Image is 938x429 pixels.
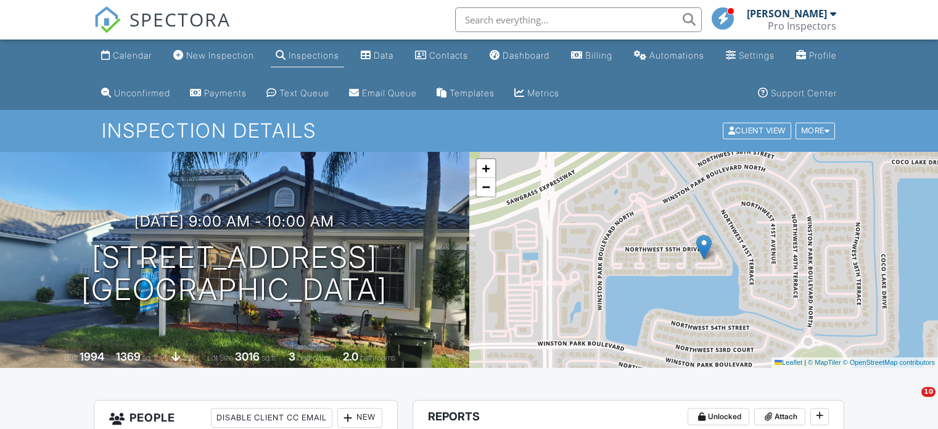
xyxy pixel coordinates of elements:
a: Zoom in [477,159,495,178]
div: New [337,408,382,428]
div: Settings [739,50,775,60]
a: Contacts [410,44,473,67]
div: Email Queue [362,88,417,98]
div: Data [374,50,393,60]
span: Built [64,353,78,362]
span: Lot Size [207,353,233,362]
div: Payments [204,88,247,98]
div: 3016 [235,350,260,363]
a: Dashboard [485,44,554,67]
a: Inspections [271,44,344,67]
a: Text Queue [261,82,334,105]
div: New Inspection [186,50,254,60]
a: Calendar [96,44,157,67]
div: 1369 [116,350,141,363]
iframe: Intercom live chat [896,387,926,417]
a: Unconfirmed [96,82,175,105]
span: sq. ft. [142,353,160,362]
span: sq.ft. [261,353,277,362]
div: Unconfirmed [114,88,170,98]
a: New Inspection [168,44,259,67]
a: SPECTORA [94,17,231,43]
h1: Inspection Details [102,120,836,141]
div: [PERSON_NAME] [747,7,827,20]
span: | [804,359,806,366]
span: + [482,160,490,176]
span: − [482,179,490,194]
a: Payments [185,82,252,105]
div: Profile [809,50,837,60]
div: Metrics [527,88,559,98]
h1: [STREET_ADDRESS] [GEOGRAPHIC_DATA] [81,241,387,307]
img: The Best Home Inspection Software - Spectora [94,6,121,33]
div: Templates [450,88,495,98]
div: 2.0 [343,350,358,363]
h3: [DATE] 9:00 am - 10:00 am [134,213,334,230]
input: Search everything... [455,7,702,32]
span: slab [182,353,195,362]
div: Text Queue [279,88,329,98]
div: Inspections [289,50,339,60]
img: Marker [696,235,712,260]
div: 3 [289,350,295,363]
a: Templates [432,82,500,105]
div: 1994 [80,350,104,363]
div: Client View [723,123,791,140]
div: Calendar [113,50,152,60]
a: © MapTiler [808,359,841,366]
div: Pro Inspectors [768,20,836,32]
a: Email Queue [344,82,422,105]
div: Billing [585,50,612,60]
span: bathrooms [360,353,395,362]
a: Data [356,44,398,67]
a: Support Center [753,82,842,105]
span: SPECTORA [130,6,231,32]
div: Dashboard [503,50,549,60]
div: Contacts [429,50,468,60]
a: Metrics [509,82,564,105]
a: Settings [721,44,780,67]
a: Client View [722,125,794,135]
a: Zoom out [477,178,495,196]
a: © OpenStreetMap contributors [843,359,935,366]
div: More [796,123,836,140]
div: Automations [649,50,704,60]
a: Company Profile [791,44,842,67]
a: Billing [566,44,617,67]
div: Disable Client CC Email [211,408,332,428]
span: bedrooms [297,353,331,362]
div: Support Center [771,88,837,98]
span: 10 [921,387,936,397]
a: Leaflet [775,359,802,366]
a: Automations (Basic) [629,44,709,67]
